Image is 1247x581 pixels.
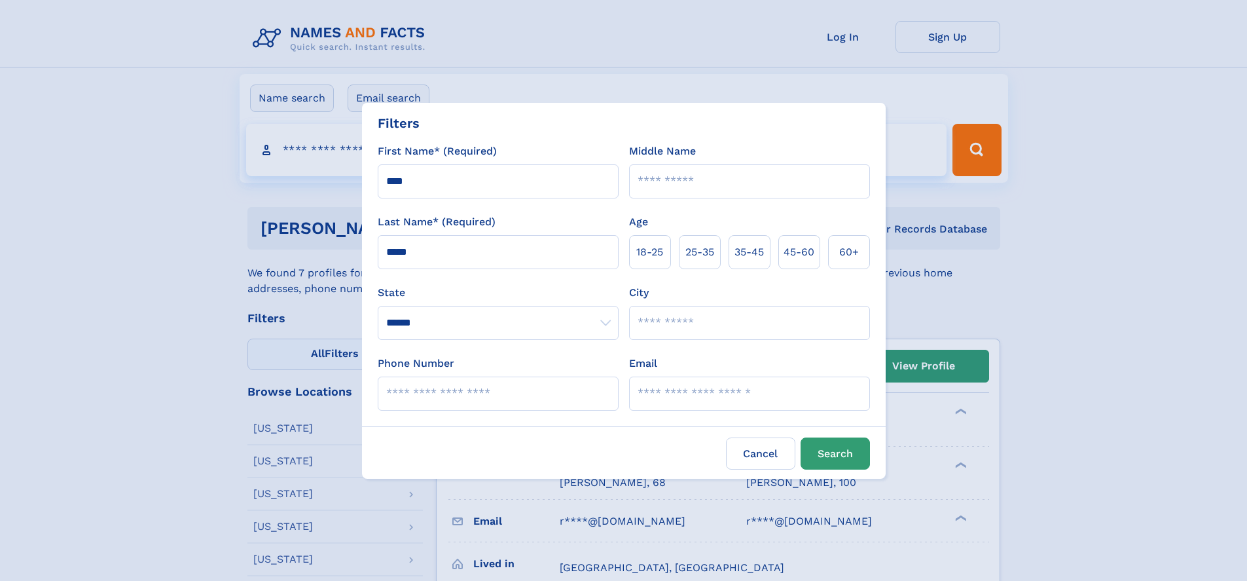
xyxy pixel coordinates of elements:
span: 60+ [839,244,859,260]
div: Filters [378,113,420,133]
label: Email [629,356,657,371]
span: 35‑45 [734,244,764,260]
label: Phone Number [378,356,454,371]
label: Cancel [726,438,795,470]
label: Middle Name [629,143,696,159]
label: Age [629,214,648,230]
span: 18‑25 [636,244,663,260]
label: Last Name* (Required) [378,214,496,230]
span: 45‑60 [784,244,814,260]
button: Search [801,438,870,470]
label: City [629,285,649,301]
label: First Name* (Required) [378,143,497,159]
label: State [378,285,619,301]
span: 25‑35 [685,244,714,260]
